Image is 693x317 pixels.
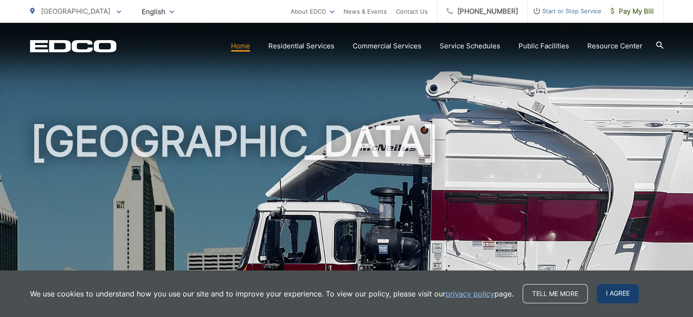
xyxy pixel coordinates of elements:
[597,284,639,303] span: I agree
[344,6,387,17] a: News & Events
[30,40,117,52] a: EDCD logo. Return to the homepage.
[440,41,500,52] a: Service Schedules
[518,41,569,52] a: Public Facilities
[291,6,334,17] a: About EDCO
[231,41,250,52] a: Home
[396,6,428,17] a: Contact Us
[611,6,654,17] span: Pay My Bill
[523,284,588,303] a: Tell me more
[446,288,494,299] a: privacy policy
[41,7,110,16] span: [GEOGRAPHIC_DATA]
[587,41,642,52] a: Resource Center
[353,41,421,52] a: Commercial Services
[30,288,513,299] p: We use cookies to understand how you use our site and to improve your experience. To view our pol...
[135,4,181,20] span: English
[268,41,334,52] a: Residential Services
